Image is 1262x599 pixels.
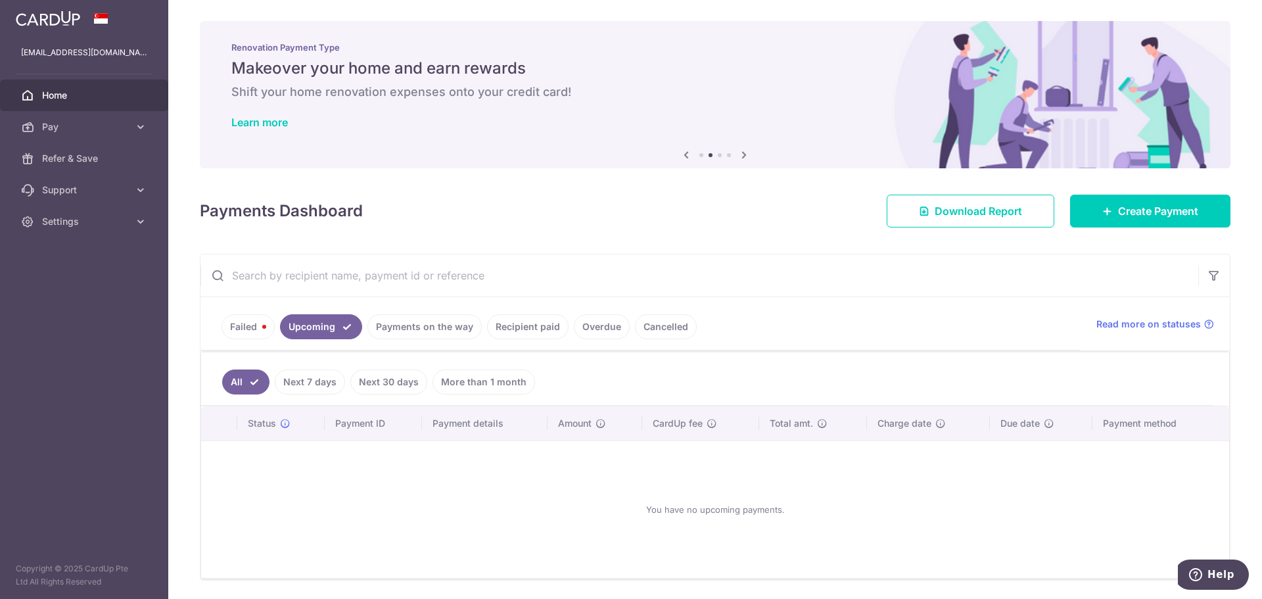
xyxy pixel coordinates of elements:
[1096,318,1214,331] a: Read more on statuses
[42,152,129,165] span: Refer & Save
[635,314,697,339] a: Cancelled
[1092,406,1229,441] th: Payment method
[574,314,630,339] a: Overdue
[16,11,80,26] img: CardUp
[350,370,427,395] a: Next 30 days
[200,199,363,223] h4: Payments Dashboard
[222,314,275,339] a: Failed
[200,254,1198,297] input: Search by recipient name, payment id or reference
[877,417,931,430] span: Charge date
[325,406,422,441] th: Payment ID
[487,314,569,339] a: Recipient paid
[367,314,482,339] a: Payments on the way
[653,417,703,430] span: CardUp fee
[217,452,1213,567] div: You have no upcoming payments.
[887,195,1054,228] a: Download Report
[21,46,147,59] p: [EMAIL_ADDRESS][DOMAIN_NAME]
[422,406,548,441] th: Payment details
[558,417,592,430] span: Amount
[248,417,276,430] span: Status
[1096,318,1201,331] span: Read more on statuses
[231,84,1199,100] h6: Shift your home renovation expenses onto your credit card!
[275,370,345,395] a: Next 7 days
[222,370,269,395] a: All
[231,58,1199,79] h5: Makeover your home and earn rewards
[1178,560,1249,592] iframe: Opens a widget where you can find more information
[42,120,129,133] span: Pay
[200,21,1230,168] img: Renovation banner
[770,417,813,430] span: Total amt.
[1118,203,1198,219] span: Create Payment
[1000,417,1040,430] span: Due date
[280,314,362,339] a: Upcoming
[42,89,129,102] span: Home
[935,203,1022,219] span: Download Report
[432,370,535,395] a: More than 1 month
[42,215,129,228] span: Settings
[231,42,1199,53] p: Renovation Payment Type
[1070,195,1230,228] a: Create Payment
[231,116,288,129] a: Learn more
[42,183,129,197] span: Support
